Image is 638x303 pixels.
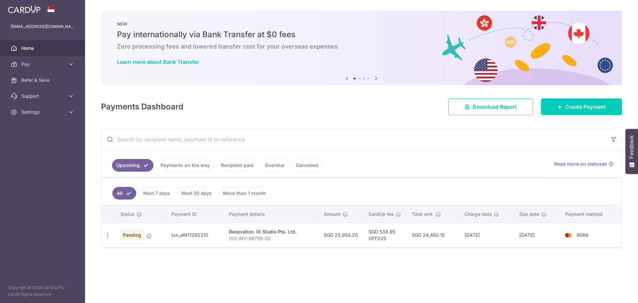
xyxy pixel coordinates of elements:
[291,159,323,172] a: Cancelled
[21,77,65,83] span: Refer & Save
[156,159,214,172] a: Payments on the way
[166,223,223,247] td: txn_ef411292215
[625,129,638,174] button: Feedback - Show survey
[8,5,41,13] img: CardUp
[177,187,216,200] a: Next 30 days
[21,45,65,52] span: Home
[11,23,74,30] p: [EMAIL_ADDRESS][DOMAIN_NAME]
[459,223,514,247] td: [DATE]
[229,235,313,242] p: IXS-INV-96759-02
[363,223,406,247] td: SGD 538.95 OFF225
[554,161,607,167] span: Read more on statuses
[21,93,65,99] span: Support
[577,232,588,238] span: 9088
[120,211,135,218] span: Status
[448,98,533,115] a: Download Report
[541,98,622,115] a: Create Payment
[369,211,394,218] span: CardUp fee
[324,211,341,218] span: Amount
[219,187,270,200] a: More than 1 month
[412,211,434,218] span: Total amt.
[217,159,258,172] a: Recipient paid
[101,11,622,85] img: Bank transfer banner
[565,103,606,111] span: Create Payment
[406,223,459,247] td: SGD 24,492.15
[117,29,606,40] h5: Pay internationally via Bank Transfer at $0 fees
[554,161,614,167] a: Read more on statuses
[139,187,174,200] a: Next 7 days
[117,21,606,27] p: NEW
[229,228,313,235] div: Renovation. IX Studio Pte. Ltd.
[117,59,199,65] a: Learn more about Bank Transfer
[117,43,606,51] h6: Zero processing fees and lowered transfer cost for your overseas expenses
[101,129,606,150] input: Search by recipient name, payment id or reference
[261,159,289,172] a: Overdue
[101,101,183,113] h4: Payments Dashboard
[112,187,136,200] a: All
[465,211,492,218] span: Charge date
[318,223,363,247] td: SGD 23,953.20
[562,231,575,239] img: Bank Card
[21,61,65,68] span: Pay
[224,206,318,223] th: Payment details
[166,206,223,223] th: Payment ID
[112,159,154,172] a: Upcoming
[629,135,635,159] span: Feedback
[473,103,517,111] span: Download Report
[120,230,144,240] span: Pending
[21,109,65,115] span: Settings
[519,211,539,218] span: Due date
[514,223,560,247] td: [DATE]
[560,206,621,223] th: Payment method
